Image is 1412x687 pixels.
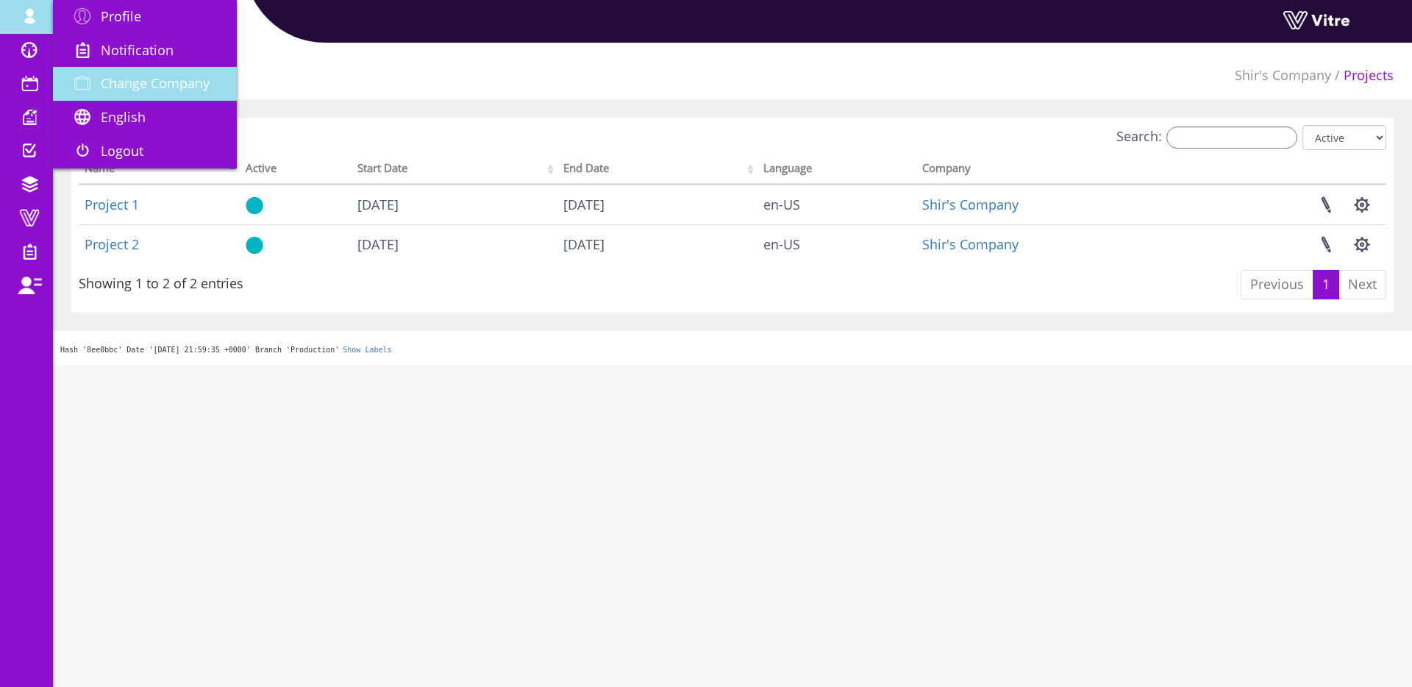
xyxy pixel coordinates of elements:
a: Project 2 [85,235,139,253]
span: Profile [101,7,141,25]
a: Shir's Company [922,196,1019,213]
th: Language [757,157,916,185]
td: [DATE] [352,224,557,264]
span: Notification [101,41,174,59]
label: Search: [1116,127,1297,149]
th: Active [240,157,352,185]
div: Showing 1 to 2 of 2 entries [79,268,243,293]
td: en-US [757,185,916,224]
a: Change Company [53,67,237,101]
td: [DATE] [557,224,758,264]
td: [DATE] [352,185,557,224]
a: Notification [53,34,237,68]
span: Hash '8ee0bbc' Date '[DATE] 21:59:35 +0000' Branch 'Production' [60,346,339,354]
a: 1 [1313,270,1339,299]
a: Project 1 [85,196,139,213]
a: Show Labels [343,346,391,354]
th: Name: activate to sort column descending [79,157,240,185]
img: yes [246,236,263,254]
td: en-US [757,224,916,264]
span: English [101,108,146,126]
li: Projects [1331,66,1394,85]
a: Logout [53,135,237,168]
input: Search: [1166,127,1297,149]
th: Start Date: activate to sort column ascending [352,157,557,185]
a: English [53,101,237,135]
a: Shir's Company [922,235,1019,253]
th: End Date: activate to sort column ascending [557,157,758,185]
span: Change Company [101,74,210,92]
a: Shir's Company [1235,66,1331,84]
th: Company [916,157,1179,185]
img: yes [246,196,263,215]
td: [DATE] [557,185,758,224]
a: Next [1338,270,1386,299]
span: Logout [101,142,143,160]
a: Previous [1241,270,1313,299]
